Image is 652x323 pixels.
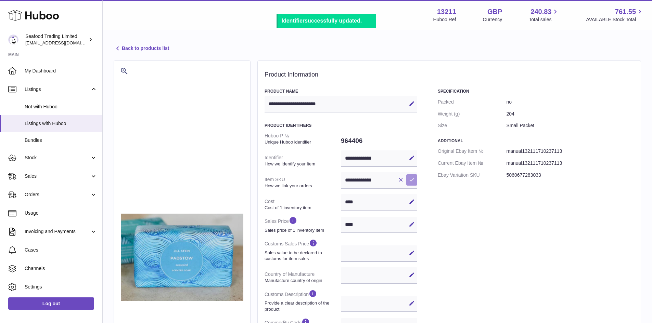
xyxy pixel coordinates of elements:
h2: Product Information [265,71,634,79]
dt: Country of Manufacture [265,268,341,286]
dd: 204 [507,108,634,120]
div: successfully updated. [282,17,372,25]
strong: Provide a clear description of the product [265,300,339,312]
dd: no [507,96,634,108]
dt: Ebay Variation SKU [438,169,507,181]
strong: GBP [487,7,502,16]
a: 761.55 AVAILABLE Stock Total [586,7,644,23]
strong: Sales price of 1 inventory item [265,227,339,233]
h3: Product Identifiers [265,123,417,128]
b: Identifier [282,18,305,24]
span: AVAILABLE Stock Total [586,16,644,23]
a: Log out [8,297,94,310]
span: Orders [25,191,90,198]
dt: Identifier [265,152,341,170]
dt: Huboo P № [265,130,341,148]
span: Sales [25,173,90,179]
strong: 13211 [437,7,456,16]
dd: 5060677283033 [507,169,634,181]
strong: Unique Huboo identifier [265,139,339,145]
dt: Customs Description [265,286,341,315]
span: [EMAIL_ADDRESS][DOMAIN_NAME] [25,40,101,45]
img: online@rickstein.com [8,35,18,45]
span: Total sales [529,16,559,23]
span: Invoicing and Payments [25,228,90,235]
dd: 964406 [341,134,417,148]
span: Listings [25,86,90,93]
a: Back to products list [114,44,169,53]
dt: Weight (g) [438,108,507,120]
dt: Packed [438,96,507,108]
dt: Item SKU [265,174,341,191]
dd: manual132111710237113 [507,145,634,157]
dt: Size [438,120,507,132]
strong: Manufacture country of origin [265,278,339,284]
h3: Additional [438,138,634,144]
span: Listings with Huboo [25,120,97,127]
span: 761.55 [615,7,636,16]
strong: How we identify your item [265,161,339,167]
dd: manual132111710237113 [507,157,634,169]
span: Bundles [25,137,97,144]
strong: Sales value to be declared to customs for item sales [265,250,339,262]
h3: Product Name [265,89,417,94]
span: Not with Huboo [25,104,97,110]
dt: Sales Price [265,213,341,236]
div: Huboo Ref [433,16,456,23]
a: 240.83 Total sales [529,7,559,23]
h3: Specification [438,89,634,94]
img: 132111738522493.png [121,214,243,301]
span: 240.83 [530,7,551,16]
dd: Small Packet [507,120,634,132]
span: My Dashboard [25,68,97,74]
div: Currency [483,16,502,23]
dt: Customs Sales Price [265,236,341,264]
dt: Current Ebay Item № [438,157,507,169]
strong: Cost of 1 inventory item [265,205,339,211]
dt: Cost [265,196,341,213]
div: Seafood Trading Limited [25,33,87,46]
dt: Original Ebay Item № [438,145,507,157]
span: Cases [25,247,97,253]
span: Stock [25,154,90,161]
strong: How we link your orders [265,183,339,189]
span: Settings [25,284,97,290]
span: Usage [25,210,97,216]
span: Channels [25,265,97,272]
